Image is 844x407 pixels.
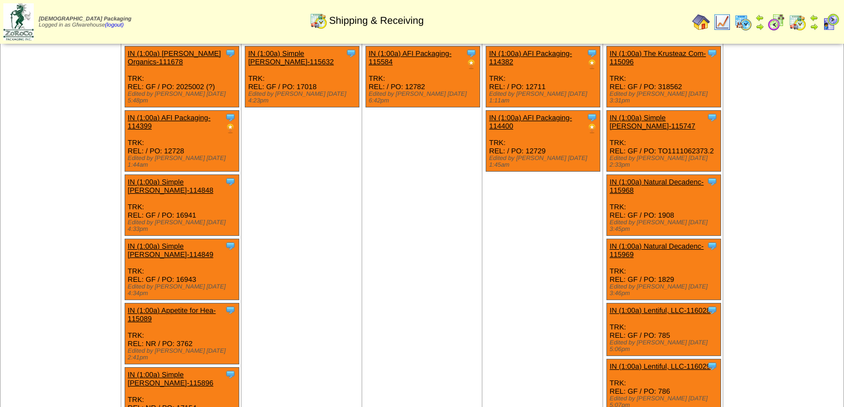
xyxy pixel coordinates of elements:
div: Edited by [PERSON_NAME] [DATE] 4:34pm [128,284,239,297]
div: TRK: REL: GF / PO: 17018 [245,47,359,107]
img: calendarinout.gif [310,12,327,29]
a: IN (1:00a) Natural Decadenc-115968 [610,178,704,194]
a: IN (1:00a) [PERSON_NAME] Organics-111678 [128,49,221,66]
div: Edited by [PERSON_NAME] [DATE] 1:44am [128,155,239,168]
img: Tooltip [707,176,718,187]
a: IN (1:00a) Simple [PERSON_NAME]-114849 [128,242,214,259]
img: arrowright.gif [810,22,819,31]
a: IN (1:00a) Simple [PERSON_NAME]-114848 [128,178,214,194]
img: PO [586,59,598,70]
div: TRK: REL: GF / PO: 1908 [606,175,721,236]
div: TRK: REL: GF / PO: 1829 [606,239,721,300]
a: IN (1:00a) The Krusteaz Com-115096 [610,49,706,66]
a: IN (1:00a) Lentiful, LLC-116028 [610,306,711,315]
div: TRK: REL: / PO: 12729 [486,111,600,172]
div: Edited by [PERSON_NAME] [DATE] 2:41pm [128,348,239,361]
img: Tooltip [225,48,236,59]
div: Edited by [PERSON_NAME] [DATE] 4:23pm [248,91,359,104]
a: IN (1:00a) Simple [PERSON_NAME]-115747 [610,114,696,130]
img: Tooltip [707,240,718,251]
div: Edited by [PERSON_NAME] [DATE] 3:31pm [610,91,721,104]
div: TRK: REL: GF / PO: TO1111062373.2 [606,111,721,172]
img: Tooltip [707,48,718,59]
a: IN (1:00a) Simple [PERSON_NAME]-115632 [248,49,334,66]
a: IN (1:00a) Lentiful, LLC-116029 [610,362,711,370]
img: Tooltip [586,48,598,59]
div: Edited by [PERSON_NAME] [DATE] 1:11am [489,91,600,104]
img: Tooltip [466,48,477,59]
a: IN (1:00a) AFI Packaging-115584 [369,49,452,66]
div: TRK: REL: GF / PO: 785 [606,303,721,356]
div: Edited by [PERSON_NAME] [DATE] 3:46pm [610,284,721,297]
img: Tooltip [225,176,236,187]
a: IN (1:00a) Natural Decadenc-115969 [610,242,704,259]
img: Tooltip [586,112,598,123]
div: TRK: REL: GF / PO: 2025002 (?) [125,47,239,107]
a: IN (1:00a) AFI Packaging-114400 [489,114,572,130]
div: TRK: REL: NR / PO: 3762 [125,303,239,364]
img: arrowleft.gif [755,13,764,22]
div: TRK: REL: / PO: 12711 [486,47,600,107]
a: IN (1:00a) Appetite for Hea-115089 [128,306,216,323]
img: Tooltip [225,369,236,380]
img: line_graph.gif [713,13,731,31]
img: Tooltip [707,112,718,123]
img: Tooltip [225,305,236,316]
span: Shipping & Receiving [329,15,424,27]
img: calendarcustomer.gif [822,13,840,31]
div: Edited by [PERSON_NAME] [DATE] 1:45am [489,155,600,168]
img: calendarblend.gif [768,13,785,31]
img: arrowleft.gif [810,13,819,22]
a: (logout) [105,22,124,28]
img: home.gif [692,13,710,31]
img: PO [586,123,598,134]
img: PO [466,59,477,70]
div: TRK: REL: / PO: 12782 [366,47,480,107]
div: Edited by [PERSON_NAME] [DATE] 3:45pm [610,219,721,233]
img: Tooltip [346,48,357,59]
a: IN (1:00a) AFI Packaging-114399 [128,114,211,130]
img: calendarprod.gif [734,13,752,31]
div: TRK: REL: GF / PO: 16943 [125,239,239,300]
img: Tooltip [225,240,236,251]
div: Edited by [PERSON_NAME] [DATE] 4:33pm [128,219,239,233]
div: Edited by [PERSON_NAME] [DATE] 2:33pm [610,155,721,168]
div: Edited by [PERSON_NAME] [DATE] 5:06pm [610,339,721,353]
img: arrowright.gif [755,22,764,31]
a: IN (1:00a) Simple [PERSON_NAME]-115896 [128,370,214,387]
img: Tooltip [225,112,236,123]
img: calendarinout.gif [789,13,806,31]
div: TRK: REL: GF / PO: 16941 [125,175,239,236]
img: Tooltip [707,360,718,372]
img: zoroco-logo-small.webp [3,3,34,40]
div: Edited by [PERSON_NAME] [DATE] 6:42pm [369,91,480,104]
img: Tooltip [707,305,718,316]
a: IN (1:00a) AFI Packaging-114382 [489,49,572,66]
img: PO [225,123,236,134]
div: Edited by [PERSON_NAME] [DATE] 5:48pm [128,91,239,104]
span: [DEMOGRAPHIC_DATA] Packaging [39,16,131,22]
div: TRK: REL: GF / PO: 318562 [606,47,721,107]
span: Logged in as Gfwarehouse [39,16,131,28]
div: TRK: REL: / PO: 12728 [125,111,239,172]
